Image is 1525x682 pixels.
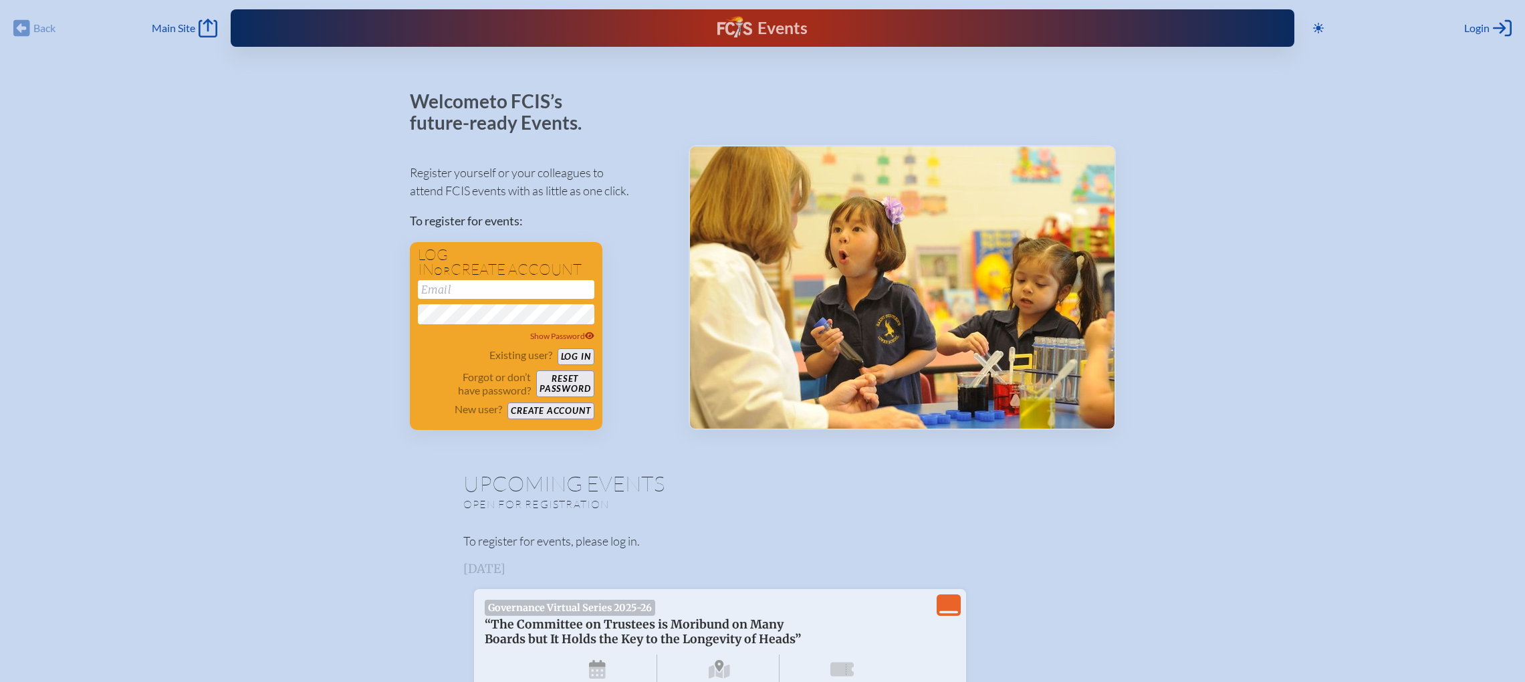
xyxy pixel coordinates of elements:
div: FCIS Events — Future ready [518,16,1007,40]
a: Main Site [152,19,217,37]
span: Login [1464,21,1490,35]
h1: Log in create account [418,247,594,277]
input: Email [418,280,594,299]
p: To register for events, please log in. [463,532,1062,550]
button: Log in [558,348,594,365]
span: Governance Virtual Series 2025-26 [485,600,656,616]
p: Register yourself or your colleagues to attend FCIS events with as little as one click. [410,164,667,200]
p: Open for registration [463,497,816,511]
span: Main Site [152,21,195,35]
p: To register for events: [410,212,667,230]
h3: [DATE] [463,562,1062,576]
span: “The Committee on Trustees is Moribund on Many Boards but It Holds the Key to the Longevity of He... [485,617,801,647]
p: Forgot or don’t have password? [418,370,532,397]
span: or [434,264,451,277]
p: Welcome to FCIS’s future-ready Events. [410,91,597,133]
button: Resetpassword [536,370,594,397]
h1: Upcoming Events [463,473,1062,494]
p: Existing user? [489,348,552,362]
p: New user? [455,403,502,416]
span: Show Password [530,331,594,341]
img: Events [690,146,1115,429]
button: Create account [507,403,594,419]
